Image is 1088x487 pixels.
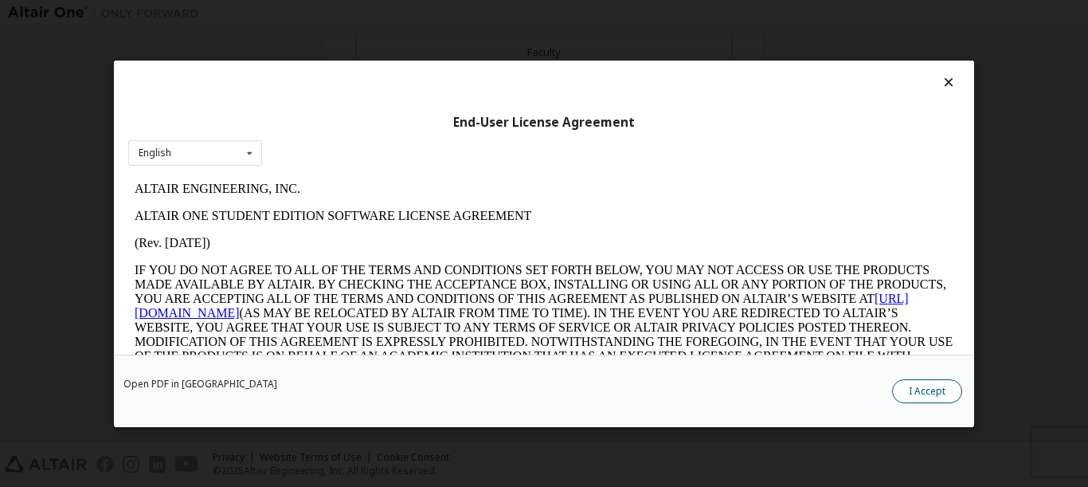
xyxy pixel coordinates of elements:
p: ALTAIR ONE STUDENT EDITION SOFTWARE LICENSE AGREEMENT [6,33,825,48]
div: End-User License Agreement [128,114,960,130]
p: ALTAIR ENGINEERING, INC. [6,6,825,21]
a: Open PDF in [GEOGRAPHIC_DATA] [123,379,277,388]
p: This Altair One Student Edition Software License Agreement (“Agreement”) is between Altair Engine... [6,215,825,273]
div: English [139,148,171,158]
a: [URL][DOMAIN_NAME] [6,116,781,144]
p: (Rev. [DATE]) [6,61,825,75]
p: IF YOU DO NOT AGREE TO ALL OF THE TERMS AND CONDITIONS SET FORTH BELOW, YOU MAY NOT ACCESS OR USE... [6,88,825,202]
button: I Accept [892,379,962,403]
